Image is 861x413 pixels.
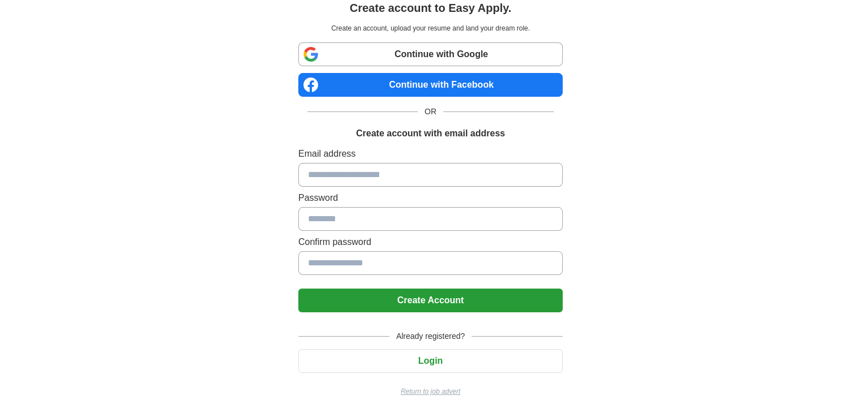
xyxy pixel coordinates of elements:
[298,356,563,365] a: Login
[298,386,563,397] a: Return to job advert
[298,42,563,66] a: Continue with Google
[298,73,563,97] a: Continue with Facebook
[389,330,472,342] span: Already registered?
[418,106,443,118] span: OR
[298,191,563,205] label: Password
[298,349,563,373] button: Login
[301,23,560,33] p: Create an account, upload your resume and land your dream role.
[298,235,563,249] label: Confirm password
[356,127,505,140] h1: Create account with email address
[298,289,563,312] button: Create Account
[298,147,563,161] label: Email address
